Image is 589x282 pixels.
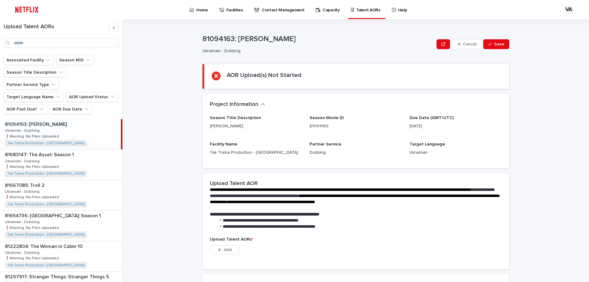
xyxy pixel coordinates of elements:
p: Ukrainian - Dubbing [5,188,41,194]
p: 81094163 [310,123,402,129]
span: Facility Name [210,142,237,146]
p: [PERSON_NAME] [210,123,302,129]
h2: AOR Upload(s) Not Started [227,71,302,79]
a: Tak Treba Production - [GEOGRAPHIC_DATA] [7,141,84,145]
p: 81667085: Troll 2 [5,181,46,188]
input: Search [4,38,119,48]
span: Upload Talent AORs [210,237,253,241]
span: Cancel [463,42,477,46]
h2: Project Information [210,101,258,108]
p: Ukrainian - Dubbing [5,219,41,224]
p: Ukrainian - Dubbing [5,249,41,255]
button: Associated Facility [4,55,54,65]
p: ❗️Warning: No Files Uploaded [5,194,60,199]
button: Target Language Name [4,92,64,102]
span: Save [494,42,504,46]
button: AOR Due Date [50,104,92,114]
p: 81222804: The Woman in Cabin 10 [5,242,84,249]
span: Season Title Description [210,116,261,120]
p: 81094163: [PERSON_NAME] [202,35,434,44]
button: Season MID [56,55,94,65]
p: ❗️Warning: No Files Uploaded [5,164,60,169]
p: Tak Treba Production - [GEOGRAPHIC_DATA] [210,149,302,156]
p: Ukrainian [410,149,502,156]
img: ifQbXi3ZQGMSEF7WDB7W [12,4,41,16]
p: ❗️Warning: No Files Uploaded [5,255,60,261]
p: 81297917: Stranger Things: Stranger Things 5 [5,273,110,280]
button: AOR Past Due? [4,104,47,114]
a: Tak Treba Production - [GEOGRAPHIC_DATA] [7,202,84,207]
span: Partner Service [310,142,341,146]
button: Add [210,245,239,255]
button: Project Information [210,101,265,108]
p: Ukrainian - Dubbing [202,48,432,54]
button: AOR Upload Status [66,92,118,102]
h2: Upload Talent AOR [210,180,258,187]
p: ❗️Warning: No Files Uploaded [5,225,60,230]
button: Cancel [452,39,482,49]
a: Tak Treba Production - [GEOGRAPHIC_DATA] [7,233,84,237]
button: Partner Service Type [4,80,59,90]
p: ❗️Warning: No Files Uploaded [5,133,60,139]
p: [DATE] [410,123,502,129]
button: Season Title Description [4,68,67,77]
a: Tak Treba Production - [GEOGRAPHIC_DATA] [7,172,84,176]
p: Ukrainian - Dubbing [5,158,41,164]
button: Save [483,39,509,49]
p: Dubbing [310,149,402,156]
span: Add [224,248,232,252]
h1: Upload Talent AORs [4,24,109,30]
span: Season Movie ID [310,116,344,120]
a: Tak Treba Production - [GEOGRAPHIC_DATA] [7,263,84,268]
p: Ukrainian - Dubbing [5,127,41,133]
p: 81654736: [GEOGRAPHIC_DATA]: Season 1 [5,212,102,219]
p: 81683147: The Asset: Season 1 [5,151,75,158]
p: 81094163: [PERSON_NAME] [5,120,68,127]
span: Target Language [410,142,445,146]
span: Due Date (GMT/UTC) [410,116,454,120]
div: VA [564,5,574,15]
